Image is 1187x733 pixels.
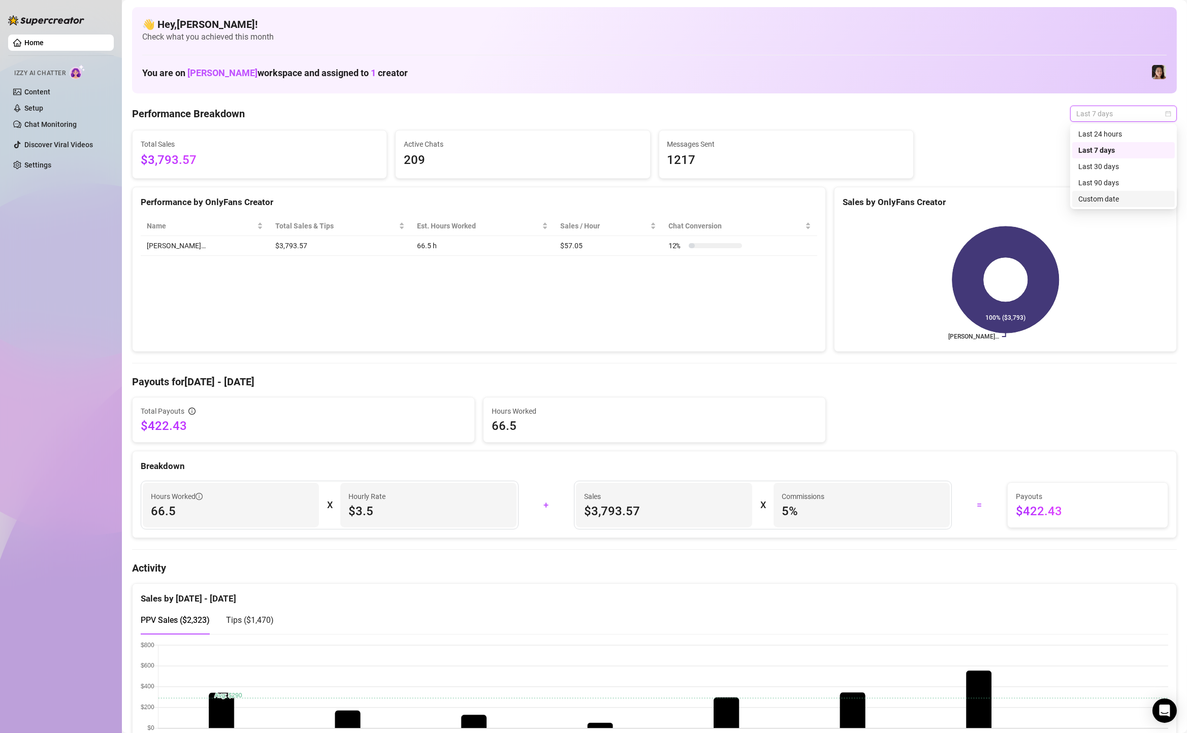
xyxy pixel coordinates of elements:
div: Last 90 days [1072,175,1175,191]
div: = [958,497,1001,513]
img: Luna [1152,65,1166,79]
text: [PERSON_NAME]… [948,333,999,340]
span: Messages Sent [667,139,905,150]
h4: Payouts for [DATE] - [DATE] [132,375,1177,389]
a: Content [24,88,50,96]
a: Settings [24,161,51,169]
div: Custom date [1078,193,1169,205]
div: Last 24 hours [1078,128,1169,140]
span: [PERSON_NAME] [187,68,258,78]
td: $57.05 [554,236,662,256]
img: logo-BBDzfeDw.svg [8,15,84,25]
span: $422.43 [1016,503,1160,519]
article: Hourly Rate [348,491,386,502]
h4: 👋 Hey, [PERSON_NAME] ! [142,17,1167,31]
div: Performance by OnlyFans Creator [141,195,817,209]
span: $3,793.57 [141,151,378,170]
span: $3,793.57 [584,503,744,519]
span: $3.5 [348,503,508,519]
h1: You are on workspace and assigned to creator [142,68,408,79]
span: 66.5 [492,418,817,434]
span: Chat Conversion [668,220,803,231]
span: $422.43 [141,418,466,434]
div: Last 30 days [1078,161,1169,172]
td: [PERSON_NAME]… [141,236,269,256]
span: 66.5 [151,503,311,519]
div: Est. Hours Worked [417,220,540,231]
div: Last 30 days [1072,158,1175,175]
div: Sales by OnlyFans Creator [843,195,1168,209]
a: Chat Monitoring [24,120,77,128]
h4: Performance Breakdown [132,107,245,121]
a: Discover Viral Videos [24,141,93,149]
div: Last 7 days [1078,145,1169,156]
span: 12 % [668,240,685,251]
div: Sales by [DATE] - [DATE] [141,584,1168,606]
th: Chat Conversion [662,216,817,236]
span: Sales / Hour [560,220,648,231]
a: Setup [24,104,43,112]
span: Hours Worked [492,406,817,417]
span: Payouts [1016,491,1160,502]
span: Check what you achieved this month [142,31,1167,43]
span: Total Sales & Tips [275,220,397,231]
a: Home [24,39,44,47]
span: 1217 [667,151,905,170]
span: 209 [404,151,641,170]
th: Sales / Hour [554,216,662,236]
div: Last 90 days [1078,177,1169,188]
div: Custom date [1072,191,1175,207]
div: Open Intercom Messenger [1152,698,1177,723]
span: Sales [584,491,744,502]
span: Izzy AI Chatter [14,69,66,78]
span: Active Chats [404,139,641,150]
div: + [525,497,568,513]
h4: Activity [132,561,1177,575]
td: $3,793.57 [269,236,411,256]
span: Hours Worked [151,491,203,502]
div: Last 24 hours [1072,126,1175,142]
span: calendar [1165,111,1171,117]
span: info-circle [188,408,196,415]
span: Total Sales [141,139,378,150]
th: Total Sales & Tips [269,216,411,236]
span: Tips ( $1,470 ) [226,615,274,625]
img: AI Chatter [70,64,85,79]
span: 5 % [782,503,942,519]
span: Name [147,220,255,231]
div: X [760,497,765,513]
article: Commissions [782,491,824,502]
span: Last 7 days [1076,106,1171,121]
div: Breakdown [141,459,1168,473]
div: X [327,497,332,513]
span: Total Payouts [141,406,184,417]
th: Name [141,216,269,236]
span: info-circle [196,493,203,500]
span: 1 [371,68,376,78]
td: 66.5 h [411,236,554,256]
span: PPV Sales ( $2,323 ) [141,615,210,625]
div: Last 7 days [1072,142,1175,158]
